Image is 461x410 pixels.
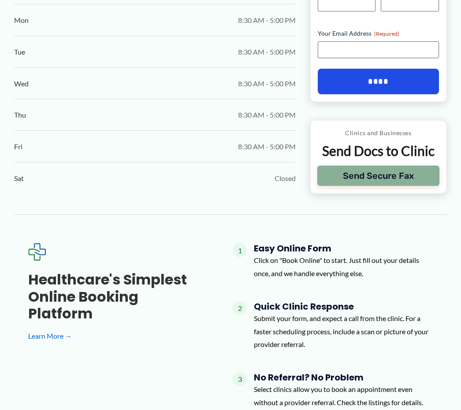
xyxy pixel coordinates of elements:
[14,77,29,90] span: Wed
[14,172,24,185] span: Sat
[233,301,247,315] span: 2
[28,243,46,261] img: Expected Healthcare Logo
[14,14,29,27] span: Mon
[254,312,433,351] p: Submit your form, and expect a call from the clinic. For a faster scheduling process, include a s...
[233,372,247,386] span: 3
[233,243,247,257] span: 1
[238,14,296,27] span: 8:30 AM - 5:00 PM
[254,243,433,254] h4: Easy Online Form
[317,165,439,185] button: Send Secure Fax
[254,372,433,383] h4: No Referral? No Problem
[275,172,296,185] span: Closed
[238,140,296,153] span: 8:30 AM - 5:00 PM
[254,301,433,312] h4: Quick Clinic Response
[317,127,439,138] p: Clinics and Businesses
[14,45,25,59] span: Tue
[28,271,204,322] h3: Healthcare's simplest online booking platform
[28,329,204,343] a: Learn More →
[317,142,439,159] p: Send Docs to Clinic
[254,254,433,280] p: Click on "Book Online" to start. Just fill out your details once, and we handle everything else.
[14,108,26,122] span: Thu
[14,140,22,153] span: Fri
[318,29,439,37] label: Your Email Address
[238,77,296,90] span: 8:30 AM - 5:00 PM
[254,383,433,409] p: Select clinics allow you to book an appointment even without a provider referral. Check the listi...
[238,108,296,122] span: 8:30 AM - 5:00 PM
[238,45,296,59] span: 8:30 AM - 5:00 PM
[374,30,399,37] span: (Required)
